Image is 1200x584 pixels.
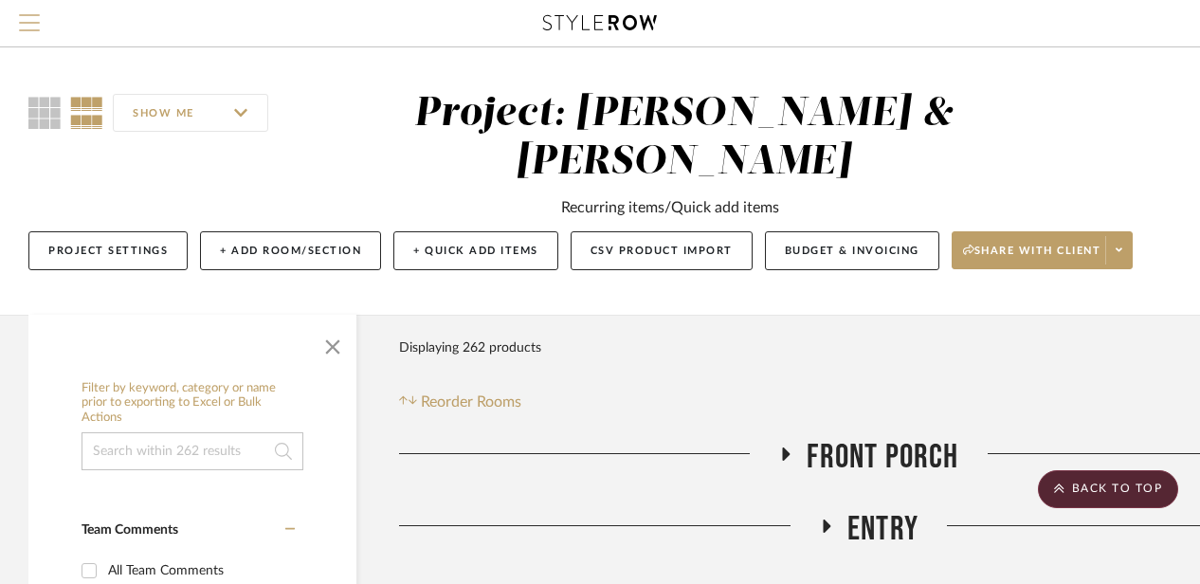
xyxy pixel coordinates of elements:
button: CSV Product Import [571,231,753,270]
div: Project: [PERSON_NAME] & [PERSON_NAME] [414,94,954,182]
button: + Quick Add Items [393,231,558,270]
h6: Filter by keyword, category or name prior to exporting to Excel or Bulk Actions [82,381,303,426]
span: Reorder Rooms [421,391,521,413]
button: Project Settings [28,231,188,270]
input: Search within 262 results [82,432,303,470]
scroll-to-top-button: BACK TO TOP [1038,470,1178,508]
button: + Add Room/Section [200,231,381,270]
span: Share with client [963,244,1101,272]
span: Entry [847,509,918,550]
button: Budget & Invoicing [765,231,939,270]
button: Share with client [952,231,1134,269]
div: Displaying 262 products [399,329,541,367]
button: Close [314,324,352,362]
div: Recurring items/Quick add items [561,196,779,219]
span: Team Comments [82,523,178,537]
span: Front Porch [807,437,958,478]
button: Reorder Rooms [399,391,521,413]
